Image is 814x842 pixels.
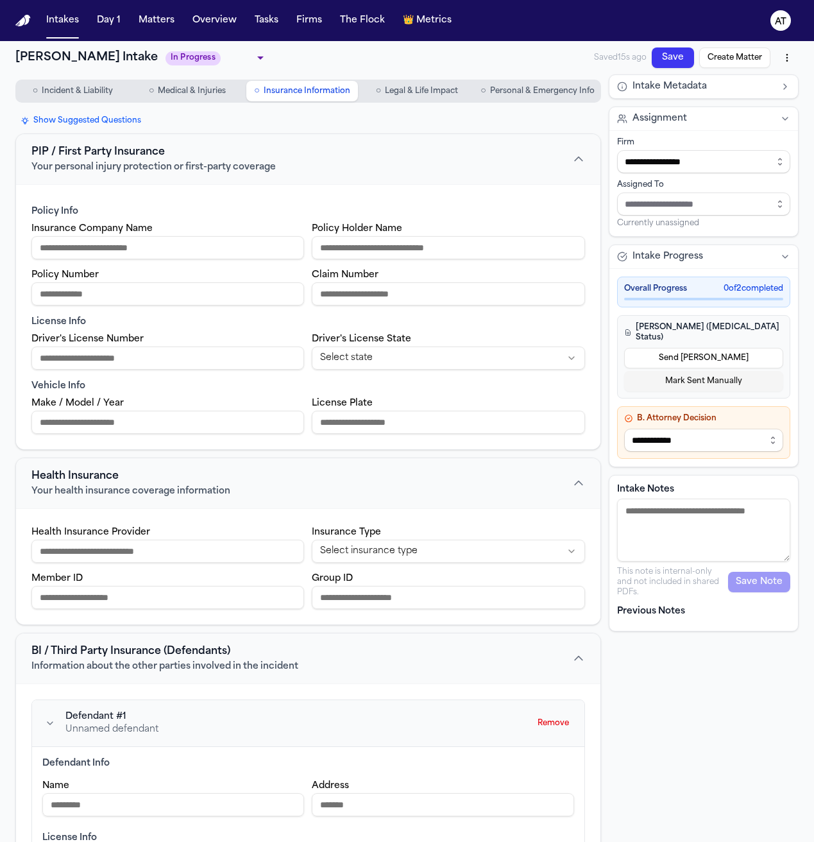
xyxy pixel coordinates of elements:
a: Home [15,15,31,27]
button: Send [PERSON_NAME] [624,348,783,368]
span: Assignment [632,112,687,125]
input: Select firm [617,150,790,173]
span: Overall Progress [624,284,687,294]
label: Insurance Company Name [31,224,153,234]
div: Collapse defendant details [42,710,527,736]
div: Update intake status [165,49,268,67]
label: Driver's License State [312,334,411,344]
button: Health InsuranceYour health insurance coverage information [16,458,600,508]
label: Group ID [312,574,353,583]
span: PIP / First Party Insurance [31,144,165,160]
span: ○ [480,85,486,98]
button: Assignment [609,107,798,130]
span: Your personal injury protection or first-party coverage [31,161,276,174]
button: BI / Third Party Insurance (Defendants)Information about the other parties involved in the incident [16,633,600,683]
input: Driver's License Number [31,347,304,370]
button: Intake Progress [609,245,798,268]
label: Intake Notes [617,483,790,496]
h4: [PERSON_NAME] ([MEDICAL_DATA] Status) [624,322,783,343]
button: PIP / First Party InsuranceYour personal injury protection or first-party coverage [16,134,600,184]
label: Policy Number [31,270,99,280]
span: ○ [376,85,381,98]
input: Vehicle license plate [312,411,584,434]
button: Intakes [41,9,84,32]
span: Intake Metadata [632,80,707,93]
button: State select [312,347,584,370]
input: Assign to staff member [617,193,790,216]
span: Personal & Emergency Info [490,86,595,96]
button: Show Suggested Questions [15,113,146,128]
button: Day 1 [92,9,126,32]
button: Firms [291,9,327,32]
div: Defendant Info [42,757,574,770]
textarea: Intake notes [617,499,790,562]
label: Health Insurance Provider [31,528,150,537]
span: Defendant # 1 [65,710,126,723]
button: Go to Insurance Information [246,81,359,101]
span: Health Insurance [31,468,119,484]
label: Driver's License Number [31,334,144,344]
div: Vehicle Info [31,380,585,393]
label: Name [42,781,69,791]
label: Insurance Type [312,528,381,537]
span: Currently unassigned [617,218,699,228]
div: Assigned To [617,180,790,190]
span: BI / Third Party Insurance (Defendants) [31,644,230,659]
input: PIP insurance company [31,236,304,259]
button: Tasks [250,9,284,32]
button: Go to Medical & Injuries [131,81,244,101]
span: Legal & Life Impact [385,86,458,96]
button: More actions [776,46,799,69]
p: This note is internal-only and not included in shared PDFs. [617,567,728,597]
button: Save [652,47,694,68]
button: Go to Personal & Emergency Info [475,81,599,101]
span: In Progress [165,51,221,65]
label: Address [312,781,349,791]
input: PIP policy holder name [312,236,584,259]
input: PIP policy number [31,282,304,305]
input: Vehicle make model year [31,411,304,434]
span: Insurance Information [264,86,350,96]
button: Remove [532,713,574,734]
span: Information about the other parties involved in the incident [31,660,298,673]
span: ○ [33,85,38,98]
span: 0 of 2 completed [724,284,783,294]
button: Matters [133,9,180,32]
div: Policy Info [31,205,585,218]
span: Medical & Injuries [158,86,226,96]
img: Finch Logo [15,15,31,27]
span: Incident & Liability [42,86,113,96]
span: Your health insurance coverage information [31,485,230,498]
p: Previous Notes [617,605,790,618]
label: Policy Holder Name [312,224,402,234]
span: ○ [149,85,154,98]
label: Claim Number [312,270,378,280]
h1: [PERSON_NAME] Intake [15,49,158,67]
h4: B. Attorney Decision [624,413,783,424]
button: Overview [187,9,242,32]
button: The Flock [335,9,390,32]
input: Health insurance provider [31,540,304,563]
label: License Plate [312,399,373,408]
input: Health insurance group ID [312,586,584,609]
button: Intake Metadata [609,75,798,98]
div: Unnamed defendant [65,723,527,736]
span: Intake Progress [632,250,703,263]
label: Member ID [31,574,83,583]
button: Go to Legal & Life Impact [360,81,473,101]
span: ○ [254,85,259,98]
input: Health insurance member ID [31,586,304,609]
div: License Info [31,316,585,329]
span: Saved 15s ago [594,53,647,63]
button: Go to Incident & Liability [17,81,129,101]
button: crownMetrics [398,9,457,32]
input: PIP claim number [312,282,584,305]
label: Make / Model / Year [31,399,124,408]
